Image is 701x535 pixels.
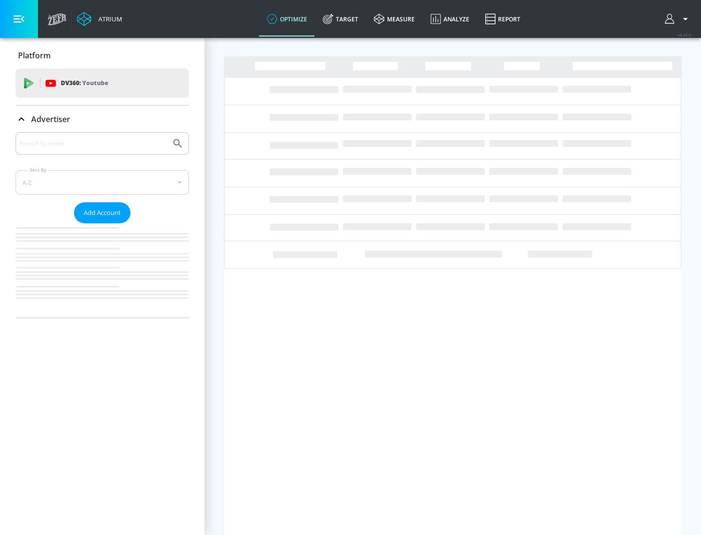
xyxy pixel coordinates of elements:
button: Add Account [74,202,130,223]
div: DV360: Youtube [16,69,189,98]
p: DV360: [61,78,108,89]
div: Advertiser [16,106,189,133]
label: Sort By [28,167,49,173]
span: Add Account [84,207,121,218]
a: optimize [259,1,315,36]
div: Platform [16,42,189,69]
a: Target [315,1,366,36]
a: Analyze [423,1,477,36]
p: Platform [18,50,51,61]
input: Search by name [19,137,167,150]
a: Atrium [77,12,122,26]
p: Advertiser [31,114,70,125]
nav: list of Advertiser [16,223,189,318]
div: A-Z [16,170,189,195]
span: v 4.32.0 [678,32,691,37]
p: Youtube [82,78,108,88]
div: Advertiser [16,132,189,318]
div: Atrium [94,15,122,23]
a: measure [366,1,423,36]
a: Report [477,1,528,36]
